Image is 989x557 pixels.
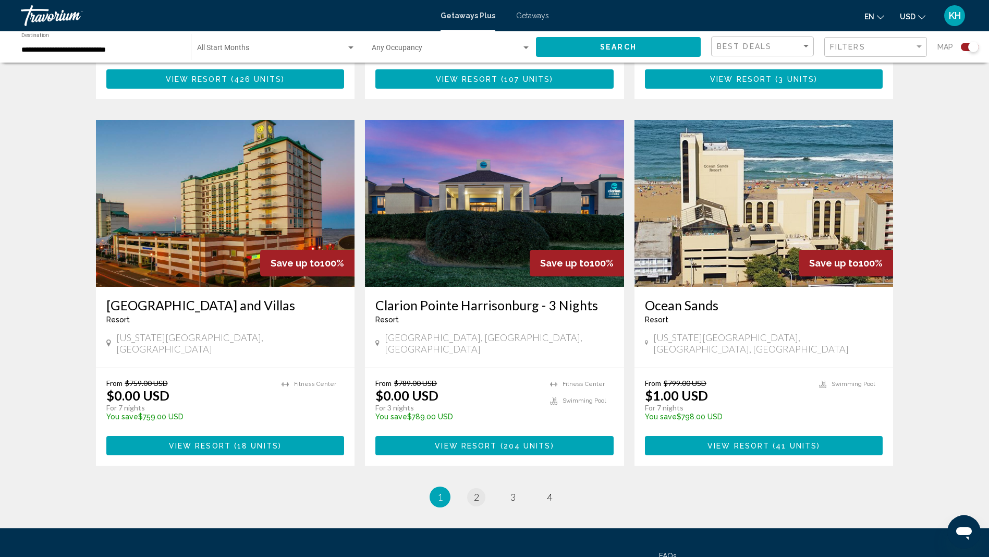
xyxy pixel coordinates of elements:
button: View Resort(107 units) [375,69,614,89]
span: Save up to [809,258,859,269]
span: $799.00 USD [664,379,706,388]
span: You save [375,413,407,421]
span: [US_STATE][GEOGRAPHIC_DATA], [GEOGRAPHIC_DATA] [116,332,344,355]
span: [US_STATE][GEOGRAPHIC_DATA], [GEOGRAPHIC_DATA], [GEOGRAPHIC_DATA] [653,332,883,355]
span: ( ) [772,75,817,83]
img: ii_trw1.jpg [96,120,355,287]
span: ( ) [497,442,554,450]
span: View Resort [707,442,770,450]
span: 1 [437,491,443,503]
iframe: Button to launch messaging window [947,515,981,549]
div: 100% [260,250,355,276]
span: Fitness Center [294,381,336,388]
span: $789.00 USD [394,379,437,388]
a: Clarion Pointe Harrisonburg - 3 Nights [375,297,614,313]
span: Search [600,43,637,52]
span: View Resort [710,75,772,83]
span: 107 units [504,75,550,83]
span: 41 units [776,442,817,450]
button: View Resort(41 units) [645,436,883,455]
button: View Resort(18 units) [106,436,345,455]
span: From [375,379,392,388]
div: 100% [799,250,893,276]
span: ( ) [770,442,820,450]
span: Swimming Pool [563,397,606,404]
p: $798.00 USD [645,413,809,421]
span: [GEOGRAPHIC_DATA], [GEOGRAPHIC_DATA], [GEOGRAPHIC_DATA] [385,332,614,355]
span: Resort [375,316,399,324]
span: 3 [510,491,516,503]
img: RX04E01X.jpg [365,120,624,287]
span: 426 units [234,75,282,83]
span: USD [900,13,915,21]
span: ( ) [231,442,282,450]
a: Getaways Plus [441,11,495,20]
span: Map [937,40,953,54]
span: Resort [106,316,130,324]
span: Fitness Center [563,381,605,388]
span: Swimming Pool [832,381,875,388]
span: From [106,379,123,388]
span: 18 units [237,442,278,450]
p: $789.00 USD [375,413,540,421]
span: en [864,13,874,21]
button: View Resort(426 units) [106,69,345,89]
span: View Resort [436,75,498,83]
img: 5361E01X.jpg [634,120,894,287]
span: You save [106,413,138,421]
span: View Resort [435,442,497,450]
span: Save up to [271,258,320,269]
span: View Resort [169,442,231,450]
p: For 7 nights [106,403,272,413]
span: ( ) [228,75,285,83]
a: [GEOGRAPHIC_DATA] and Villas [106,297,345,313]
mat-select: Sort by [717,42,811,51]
span: Resort [645,316,668,324]
p: $0.00 USD [375,388,438,403]
button: View Resort(204 units) [375,436,614,455]
span: Best Deals [717,42,772,51]
a: Travorium [21,5,430,26]
button: Change currency [900,9,925,24]
p: $0.00 USD [106,388,169,403]
span: KH [949,10,961,21]
span: 204 units [504,442,551,450]
p: $759.00 USD [106,413,272,421]
button: View Resort(3 units) [645,69,883,89]
span: 3 units [778,75,814,83]
span: Save up to [540,258,590,269]
span: $759.00 USD [125,379,168,388]
p: For 3 nights [375,403,540,413]
span: Filters [830,43,865,51]
a: Getaways [516,11,549,20]
p: For 7 nights [645,403,809,413]
span: 2 [474,491,479,503]
span: View Resort [166,75,228,83]
span: You save [645,413,677,421]
a: Ocean Sands [645,297,883,313]
span: 4 [547,491,552,503]
button: User Menu [941,5,968,27]
button: Change language [864,9,884,24]
span: From [645,379,661,388]
div: 100% [530,250,624,276]
button: Filter [824,37,927,58]
p: $1.00 USD [645,388,708,403]
button: Search [536,37,701,56]
ul: Pagination [96,487,894,507]
span: ( ) [498,75,553,83]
